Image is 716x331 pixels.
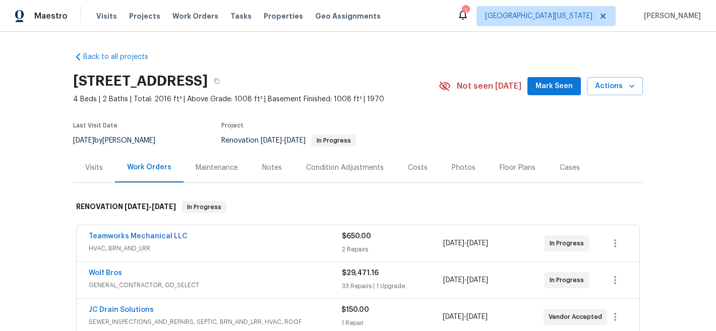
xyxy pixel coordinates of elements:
span: - [125,203,176,210]
span: 4 Beds | 2 Baths | Total: 2016 ft² | Above Grade: 1008 ft² | Basement Finished: 1008 ft² | 1970 [73,94,439,104]
span: Mark Seen [535,80,573,93]
span: [PERSON_NAME] [640,11,701,21]
span: In Progress [313,138,355,144]
div: RENOVATION [DATE]-[DATE]In Progress [73,191,643,223]
span: [DATE] [443,240,464,247]
span: GENERAL_CONTRACTOR, OD_SELECT [89,280,342,290]
div: Cases [560,163,580,173]
a: Wolf Bros [89,270,122,277]
span: Not seen [DATE] [457,81,521,91]
span: In Progress [183,202,225,212]
span: [DATE] [152,203,176,210]
span: Projects [129,11,160,21]
div: Photos [452,163,475,173]
span: In Progress [550,238,588,248]
span: [DATE] [261,137,282,144]
span: [DATE] [443,313,464,320]
a: JC Drain Solutions [89,306,154,313]
span: - [261,137,306,144]
div: 1 [462,6,469,16]
span: Renovation [221,137,356,144]
span: $29,471.16 [342,270,379,277]
div: Floor Plans [500,163,535,173]
div: 33 Repairs | 1 Upgrade [342,281,443,291]
div: Notes [262,163,282,173]
span: $150.00 [341,306,369,313]
span: Properties [264,11,303,21]
span: Geo Assignments [315,11,381,21]
span: [DATE] [284,137,306,144]
span: [DATE] [467,240,488,247]
a: Teamworks Mechanical LLC [89,233,188,240]
div: 2 Repairs [342,244,443,254]
div: 1 Repair [341,318,442,328]
span: Visits [96,11,117,21]
div: by [PERSON_NAME] [73,135,167,147]
span: - [443,275,488,285]
span: [DATE] [466,313,488,320]
span: [DATE] [443,277,464,284]
span: Work Orders [172,11,218,21]
span: SEWER_INSPECTIONS_AND_REPAIRS, SEPTIC, BRN_AND_LRR, HVAC, ROOF [89,317,341,327]
h6: RENOVATION [76,201,176,213]
span: HVAC, BRN_AND_LRR [89,243,342,253]
span: [GEOGRAPHIC_DATA][US_STATE] [485,11,592,21]
div: Work Orders [127,162,171,172]
h2: [STREET_ADDRESS] [73,76,208,86]
span: Tasks [230,13,252,20]
span: In Progress [550,275,588,285]
span: Project [221,122,244,128]
span: Actions [595,80,635,93]
span: Last Visit Date [73,122,117,128]
button: Mark Seen [527,77,581,96]
div: Condition Adjustments [306,163,384,173]
a: Back to all projects [73,52,170,62]
button: Copy Address [208,72,226,90]
div: Visits [85,163,103,173]
span: - [443,238,488,248]
span: [DATE] [467,277,488,284]
span: Vendor Accepted [549,312,606,322]
span: - [443,312,488,322]
span: $650.00 [342,233,371,240]
div: Costs [408,163,428,173]
span: Maestro [34,11,68,21]
span: [DATE] [73,137,94,144]
span: [DATE] [125,203,149,210]
button: Actions [587,77,643,96]
div: Maintenance [196,163,238,173]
